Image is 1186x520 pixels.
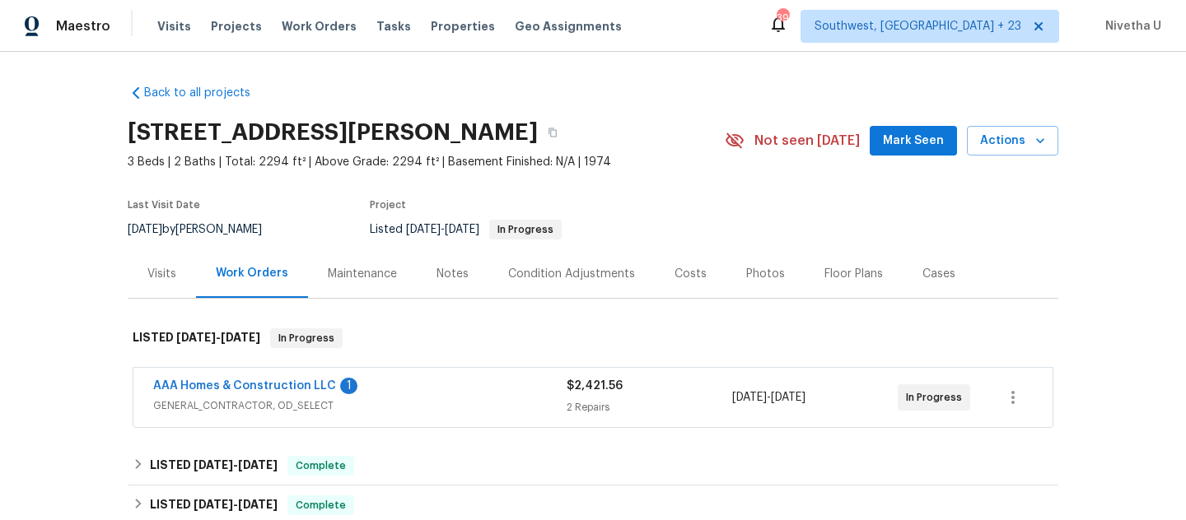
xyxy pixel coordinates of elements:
[437,266,469,282] div: Notes
[176,332,216,343] span: [DATE]
[282,18,357,35] span: Work Orders
[194,499,233,510] span: [DATE]
[538,118,567,147] button: Copy Address
[211,18,262,35] span: Projects
[980,131,1045,151] span: Actions
[147,266,176,282] div: Visits
[128,154,725,170] span: 3 Beds | 2 Baths | Total: 2294 ft² | Above Grade: 2294 ft² | Basement Finished: N/A | 1974
[56,18,110,35] span: Maestro
[967,126,1058,156] button: Actions
[128,124,538,141] h2: [STREET_ADDRESS][PERSON_NAME]
[153,380,336,392] a: AAA Homes & Construction LLC
[194,459,278,471] span: -
[238,499,278,510] span: [DATE]
[216,265,288,281] div: Work Orders
[567,380,623,392] span: $2,421.56
[431,18,495,35] span: Properties
[194,459,233,471] span: [DATE]
[150,456,278,476] h6: LISTED
[771,392,805,403] span: [DATE]
[176,332,260,343] span: -
[328,266,397,282] div: Maintenance
[675,266,707,282] div: Costs
[406,224,479,235] span: -
[340,378,357,394] div: 1
[128,446,1058,485] div: LISTED [DATE]-[DATE]Complete
[370,224,562,235] span: Listed
[746,266,785,282] div: Photos
[883,131,944,151] span: Mark Seen
[445,224,479,235] span: [DATE]
[150,495,278,515] h6: LISTED
[272,330,341,346] span: In Progress
[157,18,191,35] span: Visits
[128,200,200,210] span: Last Visit Date
[815,18,1021,35] span: Southwest, [GEOGRAPHIC_DATA] + 23
[732,389,805,406] span: -
[515,18,622,35] span: Geo Assignments
[508,266,635,282] div: Condition Adjustments
[777,10,788,26] div: 393
[221,332,260,343] span: [DATE]
[376,21,411,32] span: Tasks
[906,389,969,406] span: In Progress
[870,126,957,156] button: Mark Seen
[491,225,560,234] span: In Progress
[370,200,406,210] span: Project
[406,224,441,235] span: [DATE]
[128,85,286,101] a: Back to all projects
[824,266,883,282] div: Floor Plans
[133,328,260,348] h6: LISTED
[732,392,767,403] span: [DATE]
[128,220,282,239] div: by [PERSON_NAME]
[567,399,732,416] div: 2 Repairs
[238,459,278,471] span: [DATE]
[153,397,567,414] span: GENERAL_CONTRACTOR, OD_SELECT
[289,457,353,474] span: Complete
[128,224,162,235] span: [DATE]
[128,312,1058,364] div: LISTED [DATE]-[DATE]In Progress
[922,266,955,282] div: Cases
[1099,18,1161,35] span: Nivetha U
[289,497,353,513] span: Complete
[754,132,860,149] span: Not seen [DATE]
[194,499,278,510] span: -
